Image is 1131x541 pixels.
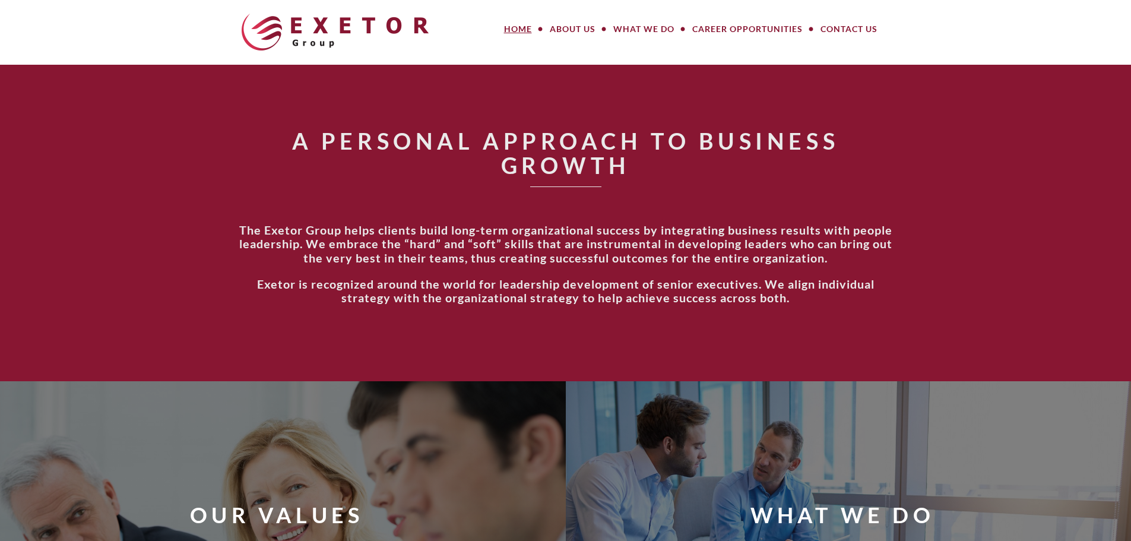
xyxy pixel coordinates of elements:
a: About Us [541,17,604,41]
strong: The Exetor Group helps clients build long-term organizational success by integrating business res... [239,223,892,265]
a: Home [495,17,541,41]
img: The Exetor Group [242,14,429,50]
a: Career Opportunities [683,17,812,41]
h1: A Personal Approach to Business Growth [236,129,895,178]
div: Our Values [190,500,363,530]
strong: Exetor is recognized around the world for leadership development of senior executives. We align i... [257,277,875,305]
a: What We Do [604,17,683,41]
div: What We Do [750,500,934,530]
a: Contact Us [812,17,886,41]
